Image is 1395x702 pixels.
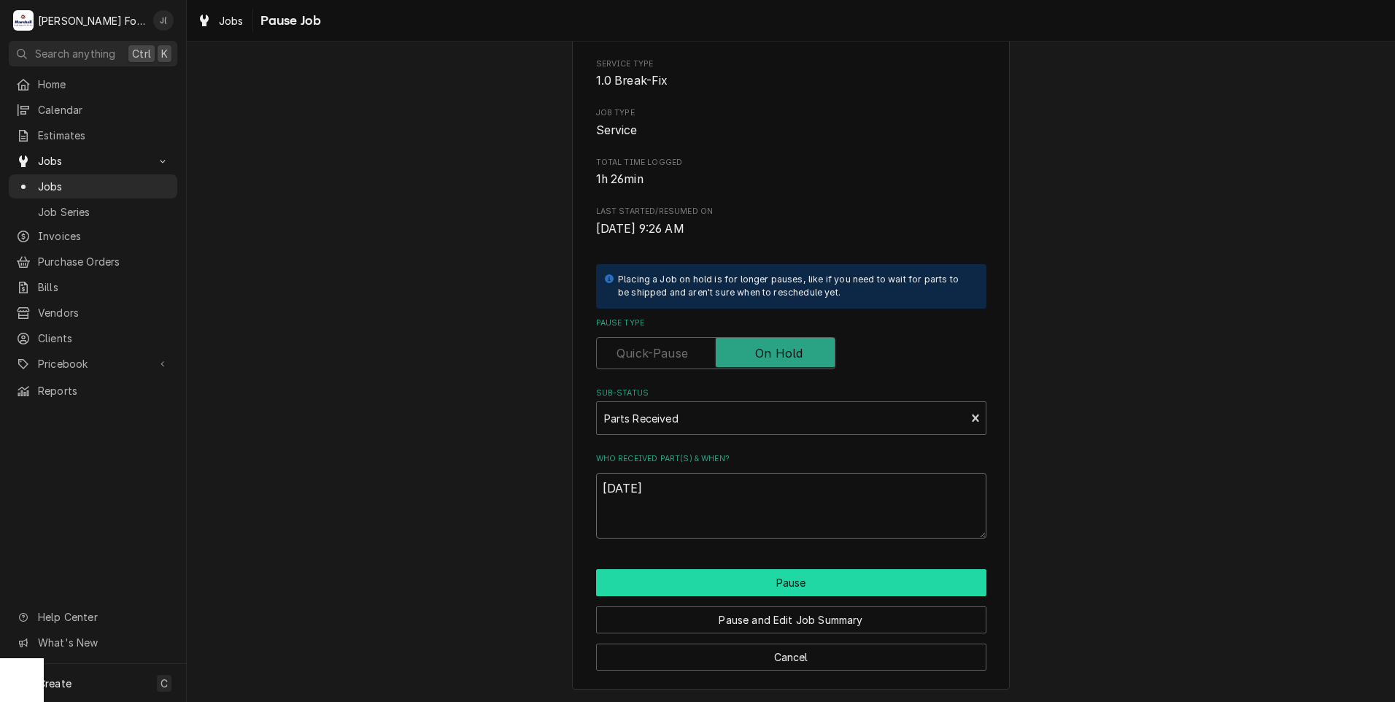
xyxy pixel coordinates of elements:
[38,635,169,650] span: What's New
[596,206,986,237] div: Last Started/Resumed On
[596,74,668,88] span: 1.0 Break-Fix
[596,107,986,119] span: Job Type
[38,204,170,220] span: Job Series
[35,46,115,61] span: Search anything
[161,46,168,61] span: K
[219,13,244,28] span: Jobs
[9,41,177,66] button: Search anythingCtrlK
[9,605,177,629] a: Go to Help Center
[38,677,72,690] span: Create
[38,128,170,143] span: Estimates
[596,596,986,633] div: Button Group Row
[38,179,170,194] span: Jobs
[38,228,170,244] span: Invoices
[38,609,169,625] span: Help Center
[38,13,145,28] div: [PERSON_NAME] Food Equipment Service
[153,10,174,31] div: J(
[38,254,170,269] span: Purchase Orders
[9,630,177,655] a: Go to What's New
[596,157,986,188] div: Total Time Logged
[596,569,986,671] div: Button Group
[38,305,170,320] span: Vendors
[9,275,177,299] a: Bills
[9,379,177,403] a: Reports
[596,107,986,139] div: Job Type
[38,279,170,295] span: Bills
[596,569,986,596] button: Pause
[9,200,177,224] a: Job Series
[596,317,986,369] div: Pause Type
[596,58,986,90] div: Service Type
[596,171,986,188] span: Total Time Logged
[9,250,177,274] a: Purchase Orders
[596,206,986,217] span: Last Started/Resumed On
[596,122,986,139] span: Job Type
[596,72,986,90] span: Service Type
[596,633,986,671] div: Button Group Row
[13,10,34,31] div: M
[9,72,177,96] a: Home
[596,123,638,137] span: Service
[596,473,986,539] textarea: [DATE]
[596,387,986,399] label: Sub-Status
[596,58,986,70] span: Service Type
[9,123,177,147] a: Estimates
[38,356,148,371] span: Pricebook
[9,224,177,248] a: Invoices
[161,676,168,691] span: C
[132,46,151,61] span: Ctrl
[596,317,986,329] label: Pause Type
[38,383,170,398] span: Reports
[38,77,170,92] span: Home
[618,273,972,300] div: Placing a Job on hold is for longer pauses, like if you need to wait for parts to be shipped and ...
[596,606,986,633] button: Pause and Edit Job Summary
[9,301,177,325] a: Vendors
[153,10,174,31] div: Jeff Debigare (109)'s Avatar
[596,387,986,435] div: Sub-Status
[596,220,986,238] span: Last Started/Resumed On
[13,10,34,31] div: Marshall Food Equipment Service's Avatar
[596,157,986,169] span: Total Time Logged
[9,149,177,173] a: Go to Jobs
[9,174,177,198] a: Jobs
[38,153,148,169] span: Jobs
[596,453,986,465] label: Who received part(s) & when?
[9,352,177,376] a: Go to Pricebook
[596,453,986,539] div: Who received part(s) & when?
[596,644,986,671] button: Cancel
[256,11,321,31] span: Pause Job
[38,331,170,346] span: Clients
[9,98,177,122] a: Calendar
[191,9,250,33] a: Jobs
[9,326,177,350] a: Clients
[596,569,986,596] div: Button Group Row
[596,172,644,186] span: 1h 26min
[38,102,170,117] span: Calendar
[596,222,684,236] span: [DATE] 9:26 AM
